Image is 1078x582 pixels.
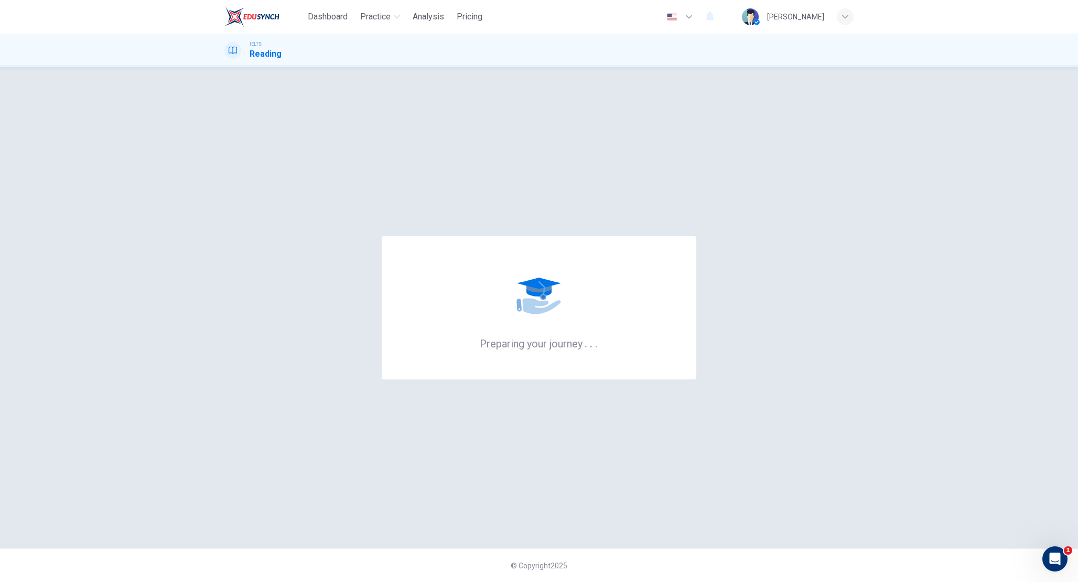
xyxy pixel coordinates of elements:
button: Practice [356,7,404,26]
h1: Reading [250,48,282,60]
img: en [665,13,678,21]
h6: . [595,334,598,351]
button: Pricing [452,7,487,26]
span: Dashboard [308,10,348,23]
iframe: Intercom live chat [1042,546,1068,572]
span: Pricing [457,10,482,23]
h6: . [584,334,588,351]
button: Dashboard [304,7,352,26]
span: IELTS [250,40,262,48]
h6: . [589,334,593,351]
img: EduSynch logo [224,6,279,27]
span: 1 [1064,546,1072,555]
button: Analysis [408,7,448,26]
span: © Copyright 2025 [511,562,567,570]
div: [PERSON_NAME] [767,10,824,23]
a: EduSynch logo [224,6,304,27]
span: Practice [360,10,391,23]
span: Analysis [413,10,444,23]
h6: Preparing your journey [480,336,598,350]
img: Profile picture [742,8,759,25]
